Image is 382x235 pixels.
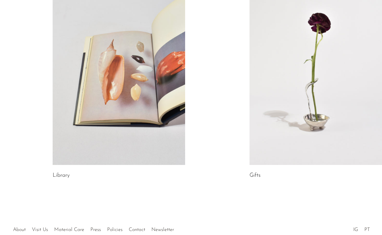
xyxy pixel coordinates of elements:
[53,173,70,178] a: Library
[250,173,261,178] a: Gifts
[32,227,48,232] a: Visit Us
[350,222,373,234] ul: Social Medias
[129,227,145,232] a: Contact
[13,227,26,232] a: About
[353,227,358,232] a: IG
[90,227,101,232] a: Press
[10,222,177,234] ul: Quick links
[107,227,123,232] a: Policies
[364,227,370,232] a: PT
[54,227,84,232] a: Material Care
